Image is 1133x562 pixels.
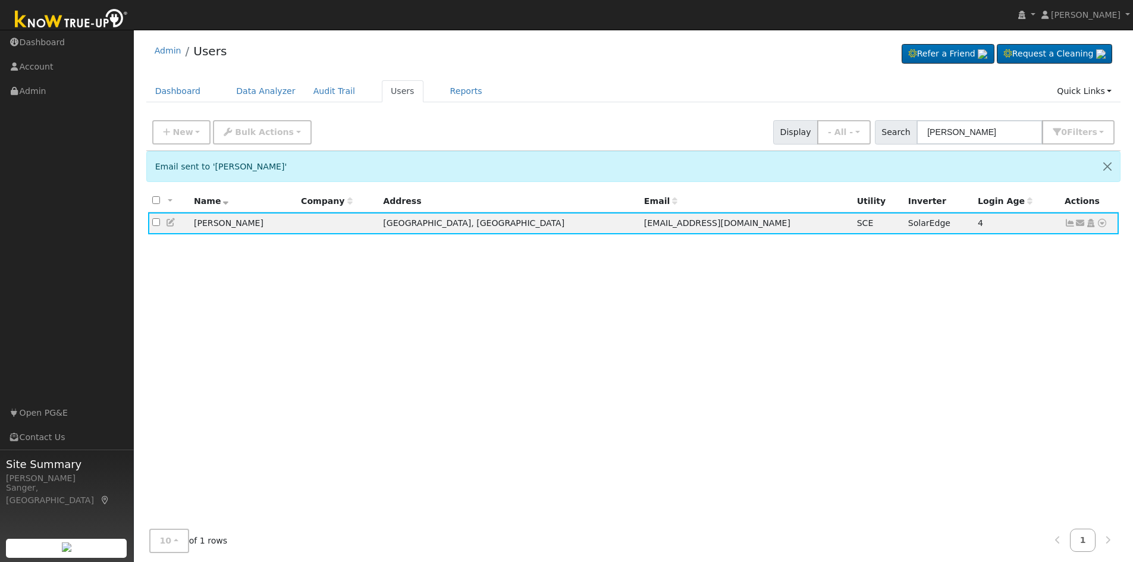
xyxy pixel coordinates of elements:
div: Address [383,195,636,208]
div: Utility [857,195,900,208]
span: New [172,127,193,137]
a: Data Analyzer [227,80,305,102]
span: 10 [160,536,172,545]
a: 1 [1070,529,1096,552]
span: SCE [857,218,874,228]
a: Show Graph [1065,218,1075,228]
a: Login As [1085,218,1096,228]
span: Company name [301,196,352,206]
span: of 1 rows [149,529,228,553]
img: Know True-Up [9,7,134,33]
img: retrieve [62,542,71,552]
a: Edit User [166,218,177,227]
span: Site Summary [6,456,127,472]
a: Refer a Friend [902,44,994,64]
div: [PERSON_NAME] [6,472,127,485]
a: Reports [441,80,491,102]
a: Audit Trail [305,80,364,102]
span: Name [194,196,229,206]
span: Email sent to '[PERSON_NAME]' [155,162,287,171]
span: SolarEdge [908,218,950,228]
a: Request a Cleaning [997,44,1112,64]
span: Search [875,120,917,145]
a: Users [382,80,423,102]
button: - All - [817,120,871,145]
div: Actions [1065,195,1115,208]
span: Email [644,196,677,206]
img: retrieve [978,49,987,59]
a: Other actions [1097,217,1107,230]
button: Close [1095,152,1120,181]
button: 0Filters [1042,120,1115,145]
a: larryborba81@gmail.com [1075,217,1086,230]
td: [GEOGRAPHIC_DATA], [GEOGRAPHIC_DATA] [379,212,640,234]
a: Map [100,495,111,505]
a: Quick Links [1048,80,1121,102]
td: [PERSON_NAME] [190,212,297,234]
a: Users [193,44,227,58]
span: [PERSON_NAME] [1051,10,1121,20]
button: New [152,120,211,145]
span: Filter [1067,127,1097,137]
button: 10 [149,529,189,553]
span: s [1092,127,1097,137]
div: Inverter [908,195,969,208]
input: Search [917,120,1043,145]
span: Bulk Actions [235,127,294,137]
span: Days since last login [978,196,1032,206]
span: 09/21/2025 2:13:34 PM [978,218,983,228]
div: Sanger, [GEOGRAPHIC_DATA] [6,482,127,507]
span: [EMAIL_ADDRESS][DOMAIN_NAME] [644,218,790,228]
img: retrieve [1096,49,1106,59]
span: Display [773,120,818,145]
button: Bulk Actions [213,120,311,145]
a: Admin [155,46,181,55]
a: Dashboard [146,80,210,102]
